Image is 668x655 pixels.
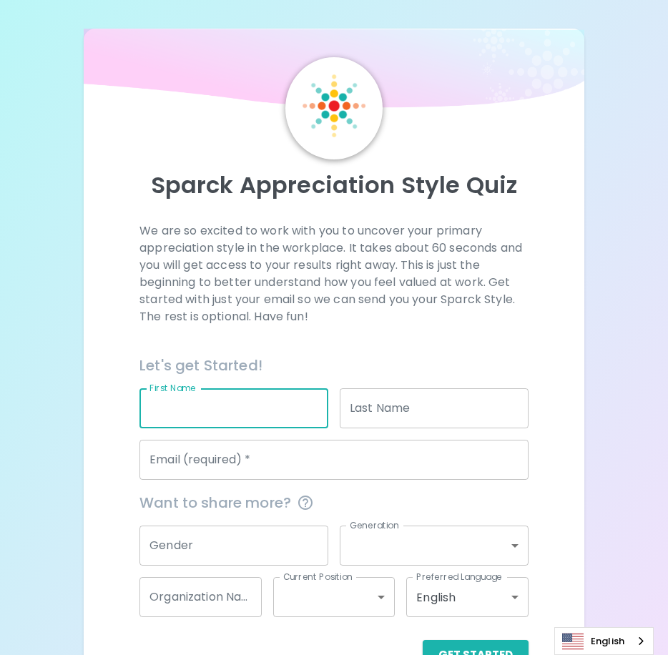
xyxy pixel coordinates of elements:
[139,491,529,514] span: Want to share more?
[406,577,529,617] div: English
[139,354,529,377] h6: Let's get Started!
[303,74,365,137] img: Sparck Logo
[554,627,654,655] div: Language
[283,571,353,583] label: Current Position
[84,29,585,114] img: wave
[297,494,314,511] svg: This information is completely confidential and only used for aggregated appreciation studies at ...
[554,627,654,655] aside: Language selected: English
[139,222,529,325] p: We are so excited to work with you to uncover your primary appreciation style in the workplace. I...
[555,628,653,654] a: English
[149,382,196,394] label: First Name
[350,519,399,531] label: Generation
[416,571,502,583] label: Preferred Language
[101,171,568,200] p: Sparck Appreciation Style Quiz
